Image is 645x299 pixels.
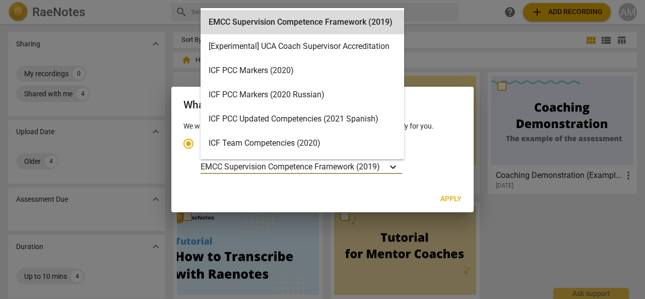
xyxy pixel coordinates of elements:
[440,194,462,204] span: Apply
[201,107,404,131] div: ICF PCC Updated Competencies (2021 Spanish)
[183,132,462,174] div: Account type
[183,121,462,132] p: We will use this to recommend app design and note categories especially for you.
[201,34,404,58] div: [Experimental] UCA Coach Supervisor Accreditation
[201,10,404,34] div: EMCC Supervision Competence Framework (2019)
[432,190,470,208] button: Apply
[201,161,380,172] p: EMCC Supervision Competence Framework (2019)
[201,155,404,180] div: ICF Updated Competencies (2019 Japanese)
[201,58,404,83] div: ICF PCC Markers (2020)
[381,162,383,171] input: Ideal for transcribing and assessing coaching sessionsEMCC Supervision Competence Framework (2019)
[201,83,404,107] div: ICF PCC Markers (2020 Russian)
[201,131,404,155] div: ICF Team Competencies (2020)
[183,99,462,111] h2: What will you be using RaeNotes for?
